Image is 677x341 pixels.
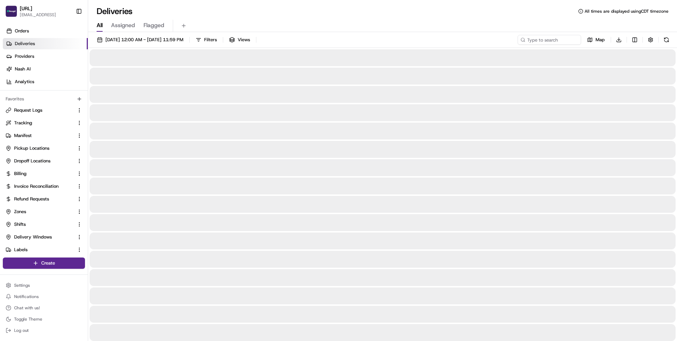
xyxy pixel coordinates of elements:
[6,6,17,17] img: Froogal.ai
[3,219,85,230] button: Shifts
[14,196,49,202] span: Refund Requests
[3,155,85,167] button: Dropoff Locations
[3,3,73,20] button: Froogal.ai[URL][EMAIL_ADDRESS]
[3,38,88,49] a: Deliveries
[6,107,74,113] a: Request Logs
[6,145,74,151] a: Pickup Locations
[94,35,187,45] button: [DATE] 12:00 AM - [DATE] 11:59 PM
[3,105,85,116] button: Request Logs
[14,183,59,190] span: Invoice Reconciliation
[14,132,32,139] span: Manifest
[3,168,85,179] button: Billing
[15,79,34,85] span: Analytics
[14,294,39,299] span: Notifications
[3,303,85,313] button: Chat with us!
[6,183,74,190] a: Invoice Reconciliation
[6,209,74,215] a: Zones
[14,316,42,322] span: Toggle Theme
[15,28,29,34] span: Orders
[14,221,26,228] span: Shifts
[3,325,85,335] button: Log out
[3,231,85,243] button: Delivery Windows
[14,234,52,240] span: Delivery Windows
[3,76,88,87] a: Analytics
[20,12,56,18] button: [EMAIL_ADDRESS]
[6,221,74,228] a: Shifts
[6,234,74,240] a: Delivery Windows
[3,292,85,302] button: Notifications
[596,37,605,43] span: Map
[585,8,669,14] span: All times are displayed using CDT timezone
[6,158,74,164] a: Dropoff Locations
[518,35,581,45] input: Type to search
[3,314,85,324] button: Toggle Theme
[6,120,74,126] a: Tracking
[6,196,74,202] a: Refund Requests
[3,258,85,269] button: Create
[3,130,85,141] button: Manifest
[14,120,32,126] span: Tracking
[14,305,40,311] span: Chat with us!
[105,37,183,43] span: [DATE] 12:00 AM - [DATE] 11:59 PM
[3,280,85,290] button: Settings
[3,117,85,129] button: Tracking
[226,35,253,45] button: Views
[14,107,42,113] span: Request Logs
[3,143,85,154] button: Pickup Locations
[15,53,34,60] span: Providers
[3,206,85,217] button: Zones
[3,193,85,205] button: Refund Requests
[14,170,26,177] span: Billing
[3,181,85,192] button: Invoice Reconciliation
[3,93,85,105] div: Favorites
[20,5,32,12] button: [URL]
[3,244,85,255] button: Labels
[14,209,26,215] span: Zones
[3,63,88,75] a: Nash AI
[15,41,35,47] span: Deliveries
[584,35,608,45] button: Map
[14,328,29,333] span: Log out
[14,283,30,288] span: Settings
[6,170,74,177] a: Billing
[15,66,31,72] span: Nash AI
[193,35,220,45] button: Filters
[6,132,74,139] a: Manifest
[97,21,103,30] span: All
[111,21,135,30] span: Assigned
[144,21,164,30] span: Flagged
[14,145,49,151] span: Pickup Locations
[14,158,50,164] span: Dropoff Locations
[3,25,88,37] a: Orders
[3,51,88,62] a: Providers
[204,37,217,43] span: Filters
[661,35,671,45] button: Refresh
[238,37,250,43] span: Views
[6,247,74,253] a: Labels
[97,6,133,17] h1: Deliveries
[14,247,28,253] span: Labels
[41,260,55,266] span: Create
